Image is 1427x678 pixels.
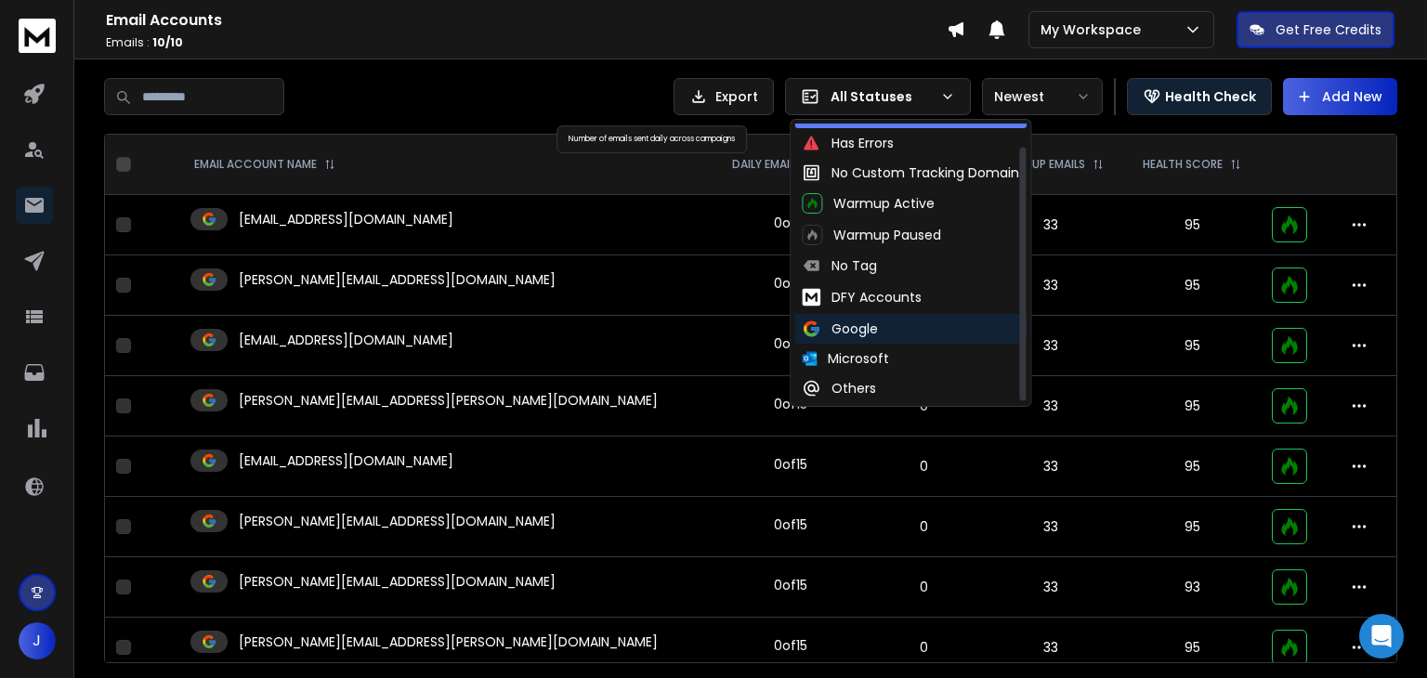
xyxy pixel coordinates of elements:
[194,157,335,172] div: EMAIL ACCOUNT NAME
[774,515,807,534] div: 0 of 15
[802,319,878,338] div: Google
[802,225,941,245] div: Warmup Paused
[1123,376,1261,437] td: 95
[1283,78,1397,115] button: Add New
[774,455,807,474] div: 0 of 15
[569,134,735,144] span: Number of emails sent daily across campaigns
[674,78,774,115] button: Export
[982,78,1103,115] button: Newest
[239,210,453,228] p: [EMAIL_ADDRESS][DOMAIN_NAME]
[732,157,831,172] p: DAILY EMAILS SENT
[831,87,933,106] p: All Statuses
[239,512,556,530] p: [PERSON_NAME][EMAIL_ADDRESS][DOMAIN_NAME]
[802,134,894,152] div: Has Errors
[802,349,889,368] div: Microsoft
[881,578,967,596] p: 0
[1123,557,1261,618] td: 93
[239,331,453,349] p: [EMAIL_ADDRESS][DOMAIN_NAME]
[1123,255,1261,316] td: 95
[774,214,807,232] div: 0 of 15
[106,9,947,32] h1: Email Accounts
[881,638,967,657] p: 0
[978,437,1124,497] td: 33
[239,632,658,651] p: [PERSON_NAME][EMAIL_ADDRESS][PERSON_NAME][DOMAIN_NAME]
[1237,11,1394,48] button: Get Free Credits
[1123,618,1261,678] td: 95
[1143,157,1223,172] p: HEALTH SCORE
[978,618,1124,678] td: 33
[774,576,807,594] div: 0 of 15
[774,395,807,413] div: 0 of 15
[978,376,1124,437] td: 33
[998,157,1085,172] p: WARMUP EMAILS
[1123,195,1261,255] td: 95
[774,636,807,655] div: 0 of 15
[152,34,183,50] span: 10 / 10
[1041,20,1148,39] p: My Workspace
[978,255,1124,316] td: 33
[1123,316,1261,376] td: 95
[19,19,56,53] img: logo
[978,195,1124,255] td: 33
[774,334,807,353] div: 0 of 15
[774,274,807,293] div: 0 of 15
[802,256,877,275] div: No Tag
[106,35,947,50] p: Emails :
[1127,78,1272,115] button: Health Check
[1276,20,1381,39] p: Get Free Credits
[1359,614,1404,658] div: Open Intercom Messenger
[881,517,967,536] p: 0
[978,557,1124,618] td: 33
[1123,437,1261,497] td: 95
[881,457,967,476] p: 0
[239,451,453,470] p: [EMAIL_ADDRESS][DOMAIN_NAME]
[802,379,876,398] div: Others
[978,316,1124,376] td: 33
[239,391,658,410] p: [PERSON_NAME][EMAIL_ADDRESS][PERSON_NAME][DOMAIN_NAME]
[802,286,922,308] div: DFY Accounts
[19,622,56,659] button: J
[802,193,935,214] div: Warmup Active
[239,572,556,591] p: [PERSON_NAME][EMAIL_ADDRESS][DOMAIN_NAME]
[802,163,1019,182] div: No Custom Tracking Domain
[1123,497,1261,557] td: 95
[978,497,1124,557] td: 33
[239,270,556,289] p: [PERSON_NAME][EMAIL_ADDRESS][DOMAIN_NAME]
[1165,87,1256,106] p: Health Check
